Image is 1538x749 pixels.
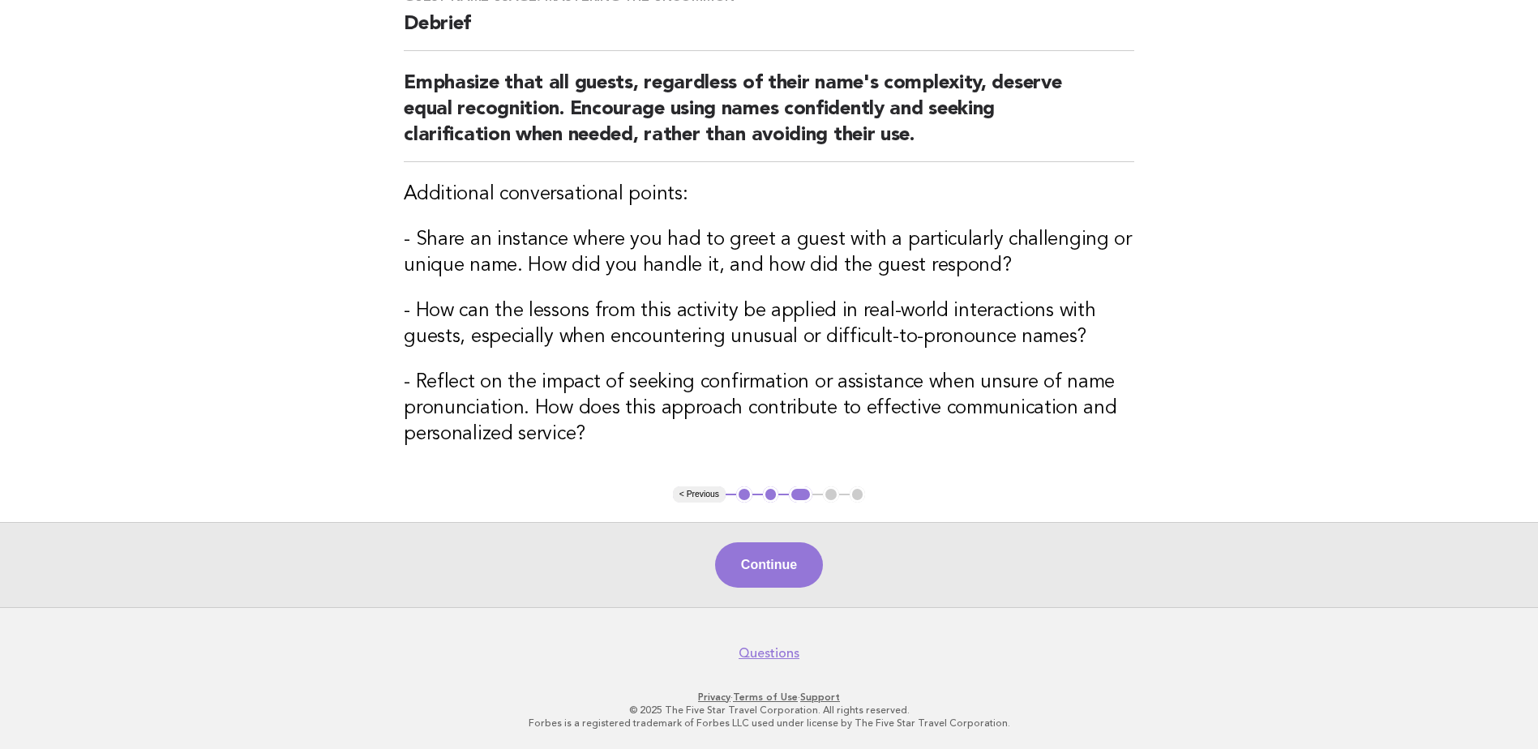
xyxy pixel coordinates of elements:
p: · · [273,691,1266,704]
a: Support [800,691,840,703]
button: Continue [715,542,823,588]
h3: - How can the lessons from this activity be applied in real-world interactions with guests, espec... [404,298,1134,350]
a: Privacy [698,691,730,703]
a: Terms of Use [733,691,798,703]
h2: Debrief [404,11,1134,51]
button: 1 [736,486,752,503]
h2: Emphasize that all guests, regardless of their name's complexity, deserve equal recognition. Enco... [404,71,1134,162]
h3: - Share an instance where you had to greet a guest with a particularly challenging or unique name... [404,227,1134,279]
h3: - Reflect on the impact of seeking confirmation or assistance when unsure of name pronunciation. ... [404,370,1134,447]
h3: Additional conversational points: [404,182,1134,208]
a: Questions [739,645,799,661]
button: 2 [763,486,779,503]
p: © 2025 The Five Star Travel Corporation. All rights reserved. [273,704,1266,717]
p: Forbes is a registered trademark of Forbes LLC used under license by The Five Star Travel Corpora... [273,717,1266,730]
button: 3 [789,486,812,503]
button: < Previous [673,486,726,503]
